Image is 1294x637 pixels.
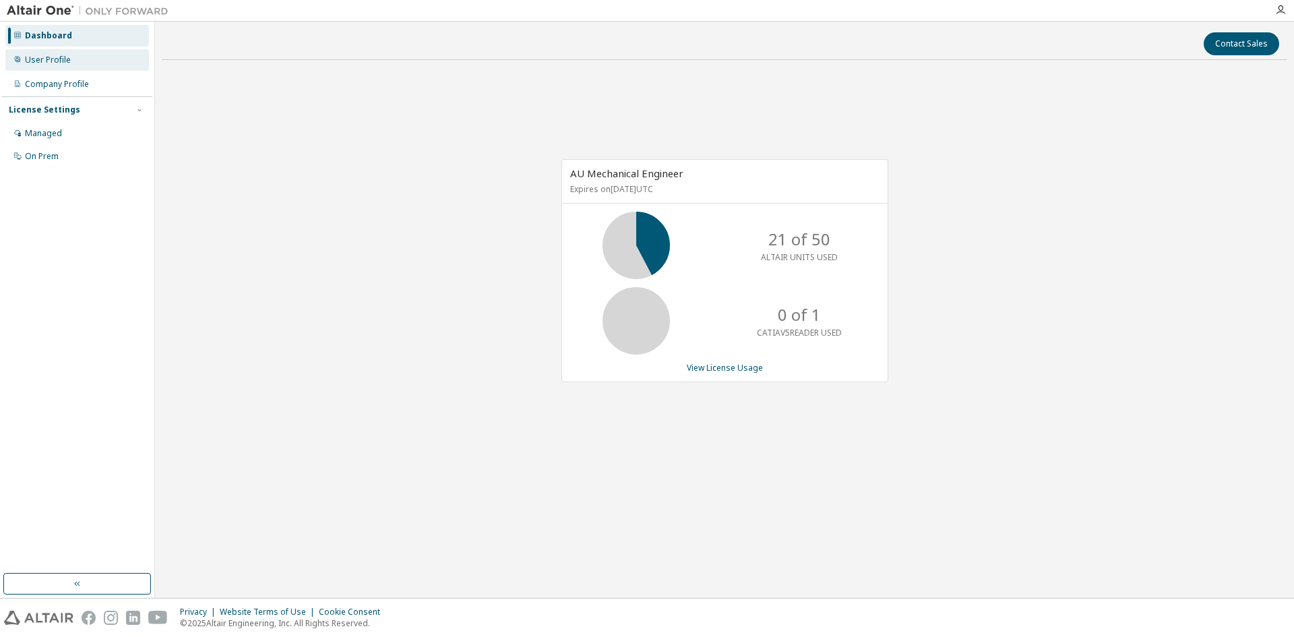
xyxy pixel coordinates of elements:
[104,611,118,625] img: instagram.svg
[9,104,80,115] div: License Settings
[7,4,175,18] img: Altair One
[148,611,168,625] img: youtube.svg
[180,617,388,629] p: © 2025 Altair Engineering, Inc. All Rights Reserved.
[25,30,72,41] div: Dashboard
[25,55,71,65] div: User Profile
[25,151,59,162] div: On Prem
[761,251,838,263] p: ALTAIR UNITS USED
[778,303,821,326] p: 0 of 1
[4,611,73,625] img: altair_logo.svg
[25,128,62,139] div: Managed
[25,79,89,90] div: Company Profile
[319,607,388,617] div: Cookie Consent
[1204,32,1279,55] button: Contact Sales
[570,166,683,180] span: AU Mechanical Engineer
[757,327,842,338] p: CATIAV5READER USED
[82,611,96,625] img: facebook.svg
[126,611,140,625] img: linkedin.svg
[570,183,876,195] p: Expires on [DATE] UTC
[180,607,220,617] div: Privacy
[768,228,830,251] p: 21 of 50
[220,607,319,617] div: Website Terms of Use
[687,362,763,373] a: View License Usage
